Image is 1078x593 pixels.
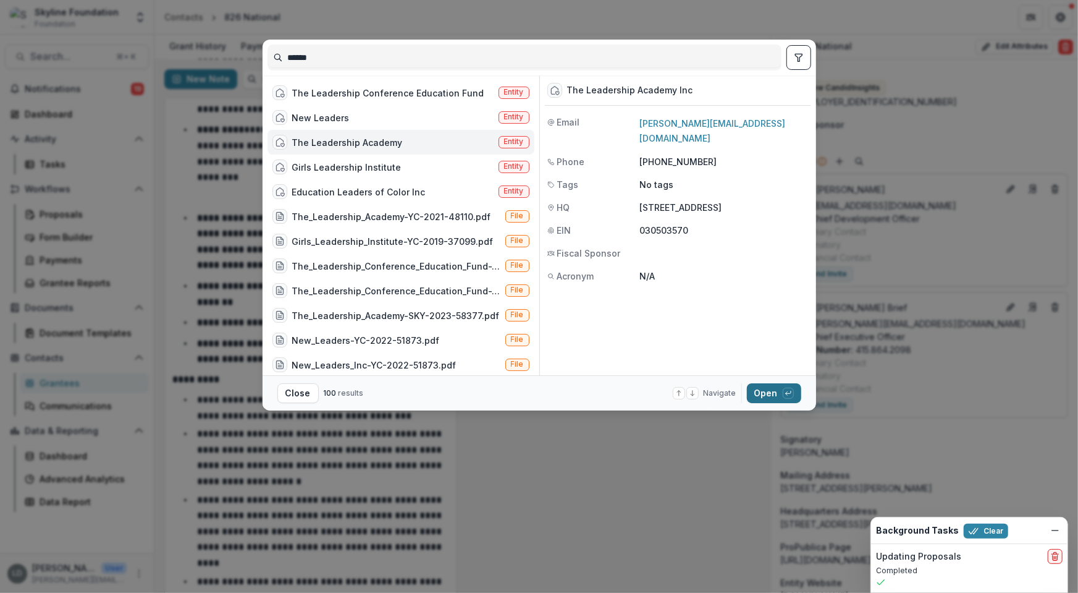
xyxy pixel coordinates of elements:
[786,45,811,70] button: toggle filters
[640,155,809,168] p: [PHONE_NUMBER]
[292,136,403,149] div: The Leadership Academy
[557,247,621,260] span: Fiscal Sponsor
[292,87,484,100] div: The Leadership Conference Education Fund
[511,236,524,245] span: File
[640,201,809,214] p: [STREET_ADDRESS]
[640,224,809,237] p: 030503570
[511,211,524,220] span: File
[292,260,500,273] div: The_Leadership_Conference_Education_Fund-YC-2020-44003.pdf
[292,161,402,174] div: Girls Leadership Institute
[511,261,524,270] span: File
[292,186,426,198] div: Education Leaders of Color Inc
[504,113,524,121] span: Entity
[277,383,319,403] button: Close
[557,270,594,283] span: Acronym
[876,526,959,536] h2: Background Tasks
[504,137,524,146] span: Entity
[557,155,585,168] span: Phone
[704,388,736,399] span: Navigate
[964,524,1008,539] button: Clear
[292,210,491,223] div: The_Leadership_Academy-YC-2021-48110.pdf
[511,360,524,369] span: File
[324,388,337,398] span: 100
[876,565,1063,576] p: Completed
[640,270,809,283] p: N/A
[557,201,570,214] span: HQ
[292,235,494,248] div: Girls_Leadership_Institute-YC-2019-37099.pdf
[504,187,524,195] span: Entity
[292,359,457,372] div: New_Leaders_Inc-YC-2022-51873.pdf
[640,178,674,191] p: No tags
[747,383,801,403] button: Open
[557,116,580,129] span: Email
[557,224,571,237] span: EIN
[339,388,364,398] span: results
[511,286,524,294] span: File
[511,335,524,344] span: File
[292,309,500,322] div: The_Leadership_Academy-SKY-2023-58377.pdf
[504,88,524,96] span: Entity
[1048,523,1063,538] button: Dismiss
[511,310,524,319] span: File
[567,85,693,96] div: The Leadership Academy Inc
[292,334,440,347] div: New_Leaders-YC-2022-51873.pdf
[292,111,350,124] div: New Leaders
[640,118,786,143] a: [PERSON_NAME][EMAIL_ADDRESS][DOMAIN_NAME]
[557,178,579,191] span: Tags
[292,284,500,297] div: The_Leadership_Conference_Education_Fund-YC-2021-48312.pdf
[876,552,961,562] h2: Updating Proposals
[504,162,524,171] span: Entity
[1048,549,1063,564] button: delete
